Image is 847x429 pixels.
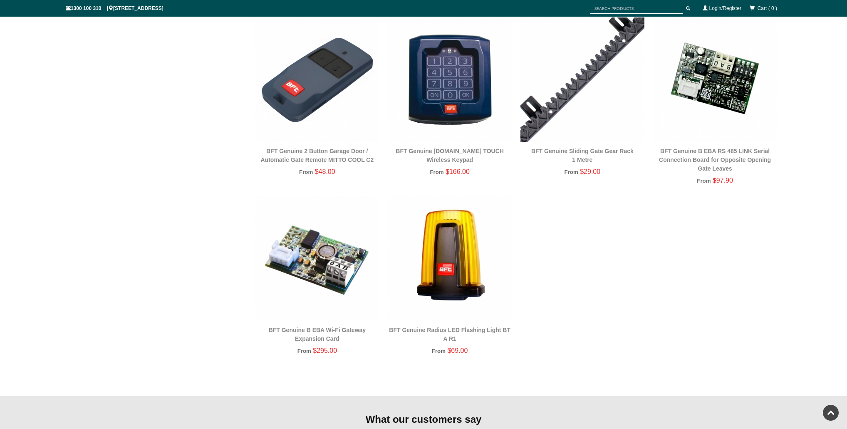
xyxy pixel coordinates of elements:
[709,5,741,11] a: Login/Register
[447,347,468,354] span: $69.00
[297,348,311,354] span: From
[659,148,771,172] a: BFT Genuine B EBA RS 485 LINK Serial Connection Board for Opposite Opening Gate Leaves
[681,206,847,400] iframe: LiveChat chat widget
[653,17,777,142] img: BFT Genuine B EBA RS 485 LINK Serial Connection Board for Opposite Opening Gate Leaves - Gate War...
[389,327,510,342] a: BFT Genuine Radius LED Flashing Light BT A R1
[430,169,443,175] span: From
[396,148,504,163] a: BFT Genuine [DOMAIN_NAME] TOUCH Wireless Keypad
[580,168,600,175] span: $29.00
[255,196,379,321] img: BFT Genuine B EBA Wi-Fi Gateway Expansion Card - Gate Warehouse
[565,169,578,175] span: From
[520,17,645,142] img: BFT Genuine Sliding Gate Gear Rack - 1 Metre - Gate Warehouse
[269,327,366,342] a: BFT Genuine B EBA Wi-Fi Gateway Expansion Card
[313,347,337,354] span: $295.00
[697,178,711,184] span: From
[388,196,512,321] img: BFT Genuine Radius LED Flashing Light BT A R1 - Gate Warehouse
[66,5,163,11] span: 1300 100 310 | [STREET_ADDRESS]
[758,5,777,11] span: Cart ( 0 )
[166,413,681,426] div: What our customers say
[299,169,313,175] span: From
[388,17,512,142] img: BFT Genuine Q.BO TOUCH Wireless Keypad - Gate Warehouse
[713,177,733,184] span: $97.90
[446,168,470,175] span: $166.00
[590,3,683,14] input: SEARCH PRODUCTS
[261,148,374,163] a: BFT Genuine 2 Button Garage Door / Automatic Gate Remote MITTO COOL C2
[315,168,335,175] span: $48.00
[432,348,446,354] span: From
[255,17,379,142] img: BFT Genuine 2 Button Garage Door / Automatic Gate Remote MITTO COOL C2 - Gate Warehouse
[531,148,634,163] a: BFT Genuine Sliding Gate Gear Rack1 Metre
